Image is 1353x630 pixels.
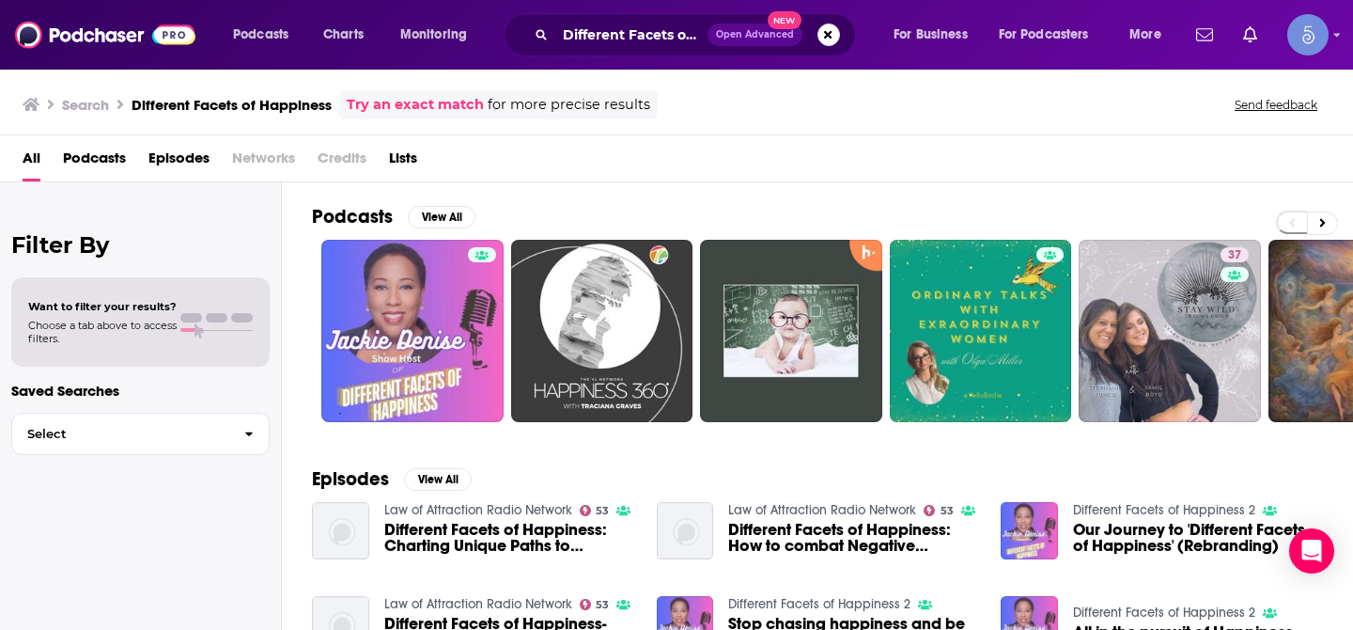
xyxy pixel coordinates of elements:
[408,206,475,228] button: View All
[1228,246,1241,265] span: 37
[716,30,794,39] span: Open Advanced
[728,502,916,518] a: Law of Attraction Radio Network
[384,502,572,518] a: Law of Attraction Radio Network
[384,596,572,612] a: Law of Attraction Radio Network
[11,382,270,400] p: Saved Searches
[384,522,634,554] a: Different Facets of Happiness: Charting Unique Paths to Happiness
[404,468,472,491] button: View All
[347,94,484,116] a: Try an exact match
[312,467,472,491] a: EpisodesView All
[1287,14,1329,55] span: Logged in as Spiral5-G1
[555,20,708,50] input: Search podcasts, credits, & more...
[318,143,366,181] span: Credits
[728,522,978,554] a: Different Facets of Happiness: How to combat Negative Influences
[708,24,802,46] button: Open AdvancedNew
[11,231,270,259] h2: Filter By
[389,143,417,181] a: Lists
[1287,14,1329,55] button: Show profile menu
[1073,605,1255,621] a: Different Facets of Happiness 2
[768,11,801,29] span: New
[521,13,874,56] div: Search podcasts, credits, & more...
[880,20,991,50] button: open menu
[400,22,467,48] span: Monitoring
[387,20,491,50] button: open menu
[1116,20,1185,50] button: open menu
[62,96,109,114] h3: Search
[580,599,610,610] a: 53
[323,22,364,48] span: Charts
[148,143,210,181] a: Episodes
[312,467,389,491] h2: Episodes
[132,96,332,114] h3: Different Facets of Happiness
[580,505,610,516] a: 53
[23,143,40,181] a: All
[1189,19,1221,51] a: Show notifications dropdown
[1129,22,1161,48] span: More
[15,17,195,53] img: Podchaser - Follow, Share and Rate Podcasts
[312,205,393,228] h2: Podcasts
[924,505,954,516] a: 53
[63,143,126,181] a: Podcasts
[728,596,910,612] a: Different Facets of Happiness 2
[1221,247,1249,262] a: 37
[28,319,177,345] span: Choose a tab above to access filters.
[596,601,609,609] span: 53
[488,94,650,116] span: for more precise results
[233,22,288,48] span: Podcasts
[657,502,714,559] img: Different Facets of Happiness: How to combat Negative Influences
[312,502,369,559] img: Different Facets of Happiness: Charting Unique Paths to Happiness
[987,20,1116,50] button: open menu
[232,143,295,181] span: Networks
[1001,502,1058,559] img: Our Journey to 'Different Facets of Happiness' (Rebranding)
[311,20,375,50] a: Charts
[1287,14,1329,55] img: User Profile
[312,205,475,228] a: PodcastsView All
[1073,502,1255,518] a: Different Facets of Happiness 2
[11,413,270,455] button: Select
[1229,97,1323,113] button: Send feedback
[12,428,229,440] span: Select
[941,507,954,515] span: 53
[596,507,609,515] span: 53
[999,22,1089,48] span: For Podcasters
[1289,528,1334,574] div: Open Intercom Messenger
[1236,19,1265,51] a: Show notifications dropdown
[220,20,313,50] button: open menu
[894,22,968,48] span: For Business
[1073,522,1323,554] a: Our Journey to 'Different Facets of Happiness' (Rebranding)
[1079,240,1261,422] a: 37
[28,300,177,313] span: Want to filter your results?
